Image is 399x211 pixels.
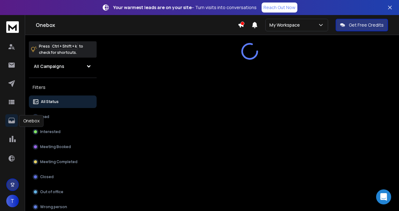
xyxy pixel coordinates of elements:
[376,189,391,204] div: Open Intercom Messenger
[6,195,19,207] button: T
[29,141,97,153] button: Meeting Booked
[40,159,77,164] p: Meeting Completed
[29,156,97,168] button: Meeting Completed
[6,21,19,33] img: logo
[113,4,192,10] strong: Your warmest leads are on your site
[29,171,97,183] button: Closed
[40,114,49,119] p: Lead
[29,83,97,92] h3: Filters
[29,126,97,138] button: Interested
[349,22,384,28] p: Get Free Credits
[40,204,67,209] p: Wrong person
[36,21,238,29] h1: Onebox
[263,4,295,11] p: Reach Out Now
[41,99,59,104] p: All Status
[51,43,78,50] span: Ctrl + Shift + k
[269,22,302,28] p: My Workspace
[40,129,61,134] p: Interested
[34,63,64,69] h1: All Campaigns
[113,4,257,11] p: – Turn visits into conversations
[40,189,63,194] p: Out of office
[19,115,44,127] div: Onebox
[29,60,97,73] button: All Campaigns
[29,111,97,123] button: Lead
[29,186,97,198] button: Out of office
[39,43,83,56] p: Press to check for shortcuts.
[262,3,297,13] a: Reach Out Now
[336,19,388,31] button: Get Free Credits
[40,144,71,149] p: Meeting Booked
[29,95,97,108] button: All Status
[40,174,54,179] p: Closed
